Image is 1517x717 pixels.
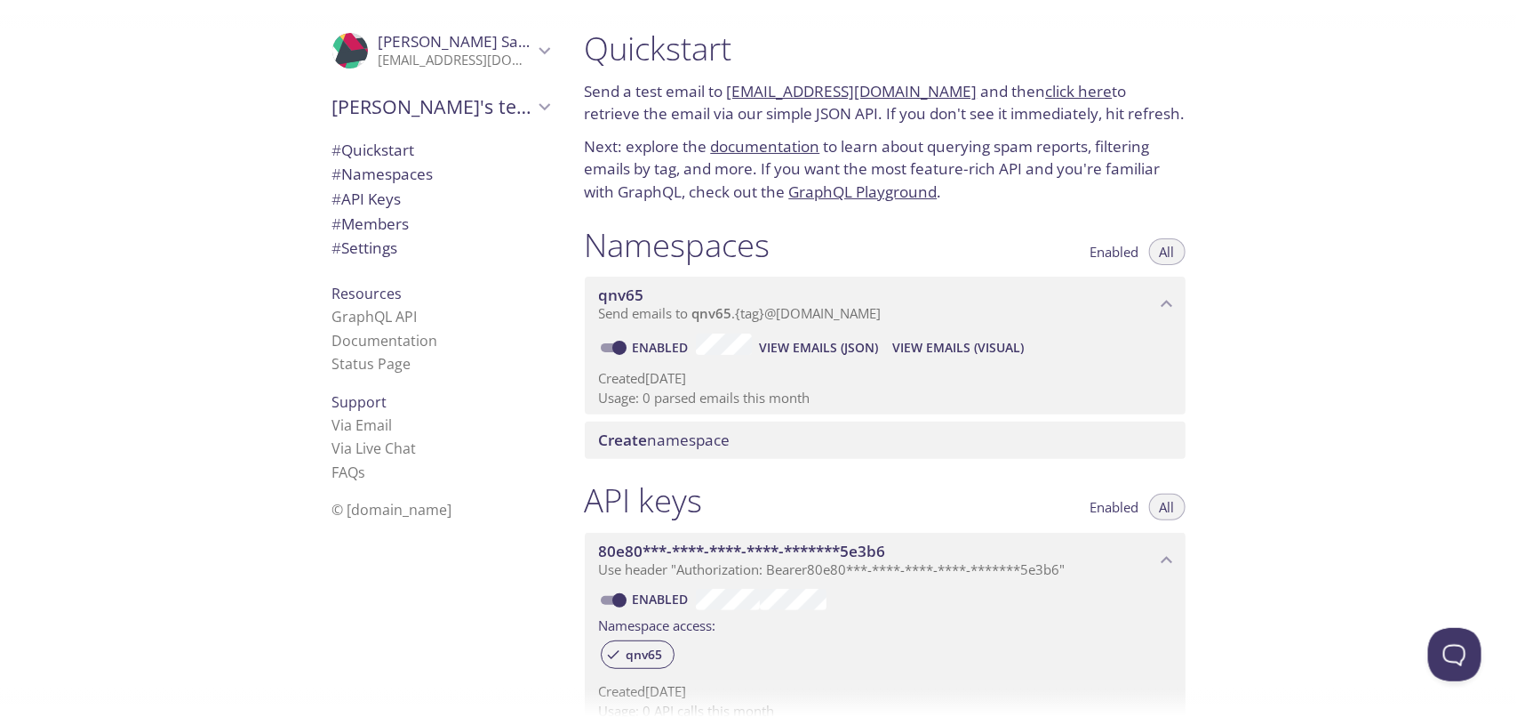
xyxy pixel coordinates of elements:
[585,135,1186,204] p: Next: explore the to learn about querying spam reports, filtering emails by tag, and more. If you...
[630,339,696,356] a: Enabled
[599,304,882,322] span: Send emails to . {tag} @[DOMAIN_NAME]
[332,284,403,303] span: Resources
[616,647,674,663] span: qnv65
[885,334,1031,362] button: View Emails (Visual)
[318,162,563,187] div: Namespaces
[318,21,563,80] div: Abdullah Saad
[692,304,732,322] span: qnv65
[585,422,1186,459] div: Create namespace
[759,337,878,358] span: View Emails (JSON)
[752,334,885,362] button: View Emails (JSON)
[585,225,770,265] h1: Namespaces
[599,389,1171,407] p: Usage: 0 parsed emails this month
[332,307,418,326] a: GraphQL API
[332,140,415,160] span: Quickstart
[332,463,366,482] a: FAQ
[585,277,1186,332] div: qnv65 namespace
[599,430,648,450] span: Create
[318,236,563,261] div: Team Settings
[359,463,366,482] span: s
[318,84,563,130] div: Abdullah's team
[585,28,1186,68] h1: Quickstart
[585,80,1186,125] p: Send a test email to and then to retrieve the email via our simple JSON API. If you don't see it ...
[1080,494,1150,520] button: Enabled
[332,439,417,458] a: Via Live Chat
[727,81,978,101] a: [EMAIL_ADDRESS][DOMAIN_NAME]
[711,136,820,157] a: documentation
[332,500,452,520] span: © [DOMAIN_NAME]
[1428,628,1481,681] iframe: Help Scout Beacon - Open
[332,392,387,412] span: Support
[1149,494,1186,520] button: All
[332,331,438,350] a: Documentation
[332,164,342,184] span: #
[1149,238,1186,265] button: All
[379,52,533,69] p: [EMAIL_ADDRESS][DOMAIN_NAME]
[585,480,703,520] h1: API keys
[599,285,644,305] span: qnv65
[332,415,393,435] a: Via Email
[379,31,537,52] span: [PERSON_NAME] Saad
[332,189,342,209] span: #
[332,164,434,184] span: Namespaces
[332,213,410,234] span: Members
[332,238,398,258] span: Settings
[332,140,342,160] span: #
[599,611,716,637] label: Namespace access:
[332,354,411,374] a: Status Page
[630,591,696,608] a: Enabled
[599,682,1171,701] p: Created [DATE]
[599,369,1171,388] p: Created [DATE]
[332,213,342,234] span: #
[1080,238,1150,265] button: Enabled
[892,337,1024,358] span: View Emails (Visual)
[332,94,533,119] span: [PERSON_NAME]'s team
[332,189,402,209] span: API Keys
[1046,81,1113,101] a: click here
[601,640,675,669] div: qnv65
[599,430,731,450] span: namespace
[318,212,563,237] div: Members
[332,238,342,258] span: #
[318,187,563,212] div: API Keys
[789,181,938,202] a: GraphQL Playground
[318,138,563,163] div: Quickstart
